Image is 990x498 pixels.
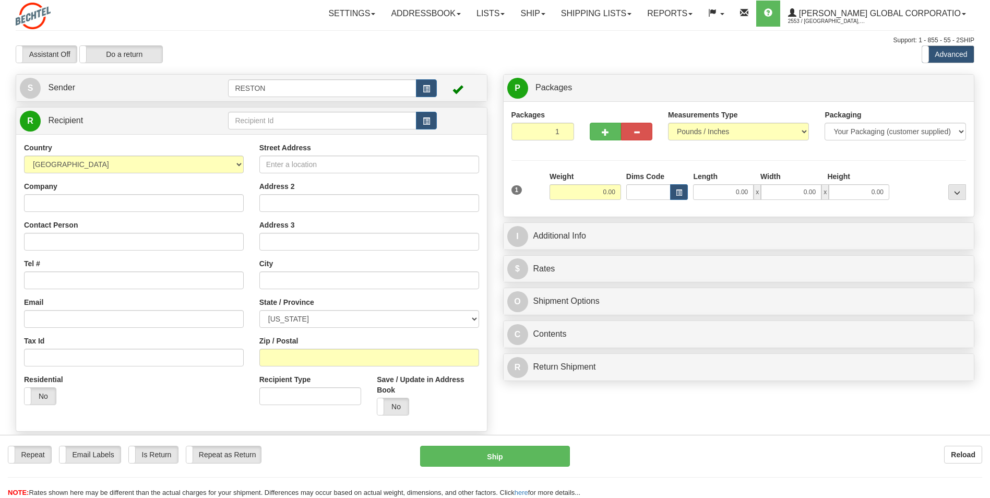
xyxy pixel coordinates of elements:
label: Tax Id [24,336,44,346]
label: Length [693,171,718,182]
button: Reload [944,446,982,464]
label: Advanced [922,46,974,63]
label: Assistant Off [16,46,77,63]
a: [PERSON_NAME] Global Corporatio 2553 / [GEOGRAPHIC_DATA], [PERSON_NAME] [780,1,974,27]
a: Reports [639,1,700,27]
span: R [507,357,528,378]
label: Street Address [259,143,311,153]
span: S [20,78,41,99]
label: Address 3 [259,220,295,230]
label: Packages [511,110,545,120]
label: Measurements Type [668,110,738,120]
a: S Sender [20,77,228,99]
label: Height [827,171,850,182]
a: Shipping lists [553,1,639,27]
label: Dims Code [626,171,664,182]
a: OShipment Options [507,291,971,312]
label: Email [24,297,43,307]
label: Zip / Postal [259,336,299,346]
b: Reload [951,450,975,459]
label: Contact Person [24,220,78,230]
span: Recipient [48,116,83,125]
span: Packages [535,83,572,92]
a: CContents [507,324,971,345]
label: Residential [24,374,63,385]
label: Company [24,181,57,192]
span: R [20,111,41,132]
label: Tel # [24,258,40,269]
span: Sender [48,83,75,92]
label: Do a return [80,46,162,63]
a: Lists [469,1,512,27]
span: O [507,291,528,312]
span: x [821,184,829,200]
label: Repeat as Return [186,446,261,463]
a: Settings [320,1,383,27]
span: C [507,324,528,345]
a: P Packages [507,77,971,99]
label: City [259,258,273,269]
a: Ship [512,1,553,27]
img: logo2553.jpg [16,3,51,29]
div: Support: 1 - 855 - 55 - 2SHIP [16,36,974,45]
span: $ [507,258,528,279]
span: x [754,184,761,200]
label: Repeat [8,446,51,463]
span: 1 [511,185,522,195]
label: Address 2 [259,181,295,192]
span: NOTE: [8,489,29,496]
label: Weight [550,171,574,182]
a: $Rates [507,258,971,280]
label: Save / Update in Address Book [377,374,479,395]
span: [PERSON_NAME] Global Corporatio [796,9,961,18]
button: Ship [420,446,569,467]
label: Recipient Type [259,374,311,385]
label: Email Labels [59,446,121,463]
label: No [25,388,56,405]
label: No [377,398,409,415]
label: Country [24,143,52,153]
input: Sender Id [228,79,416,97]
input: Enter a location [259,156,479,173]
span: I [507,226,528,247]
label: Width [760,171,781,182]
a: IAdditional Info [507,226,971,247]
span: P [507,78,528,99]
a: here [515,489,528,496]
div: ... [948,184,966,200]
label: State / Province [259,297,314,307]
a: RReturn Shipment [507,357,971,378]
label: Is Return [129,446,178,463]
a: Addressbook [383,1,469,27]
a: R Recipient [20,110,205,132]
label: Packaging [825,110,861,120]
input: Recipient Id [228,112,416,129]
span: 2553 / [GEOGRAPHIC_DATA], [PERSON_NAME] [788,16,866,27]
